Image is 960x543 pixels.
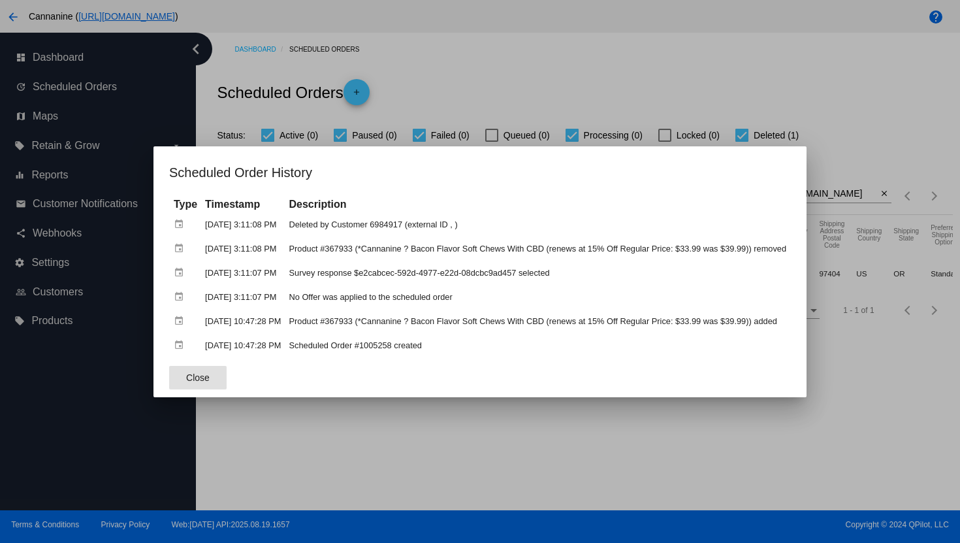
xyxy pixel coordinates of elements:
mat-icon: event [174,311,189,331]
th: Type [170,197,200,212]
th: Description [286,197,790,212]
td: [DATE] 10:47:28 PM [202,334,284,357]
td: Survey response $e2cabcec-592d-4977-e22d-08dcbc9ad457 selected [286,261,790,284]
td: [DATE] 3:11:08 PM [202,213,284,236]
mat-icon: event [174,287,189,307]
td: [DATE] 3:11:07 PM [202,261,284,284]
h1: Scheduled Order History [169,162,791,183]
td: [DATE] 10:47:28 PM [202,310,284,333]
th: Timestamp [202,197,284,212]
mat-icon: event [174,335,189,355]
td: [DATE] 3:11:07 PM [202,286,284,308]
button: Close dialog [169,366,227,389]
mat-icon: event [174,239,189,259]
mat-icon: event [174,214,189,235]
td: Product #367933 (*Cannanine ? Bacon Flavor Soft Chews With CBD (renews at 15% Off Regular Price: ... [286,237,790,260]
td: No Offer was applied to the scheduled order [286,286,790,308]
td: Deleted by Customer 6984917 (external ID , ) [286,213,790,236]
span: Close [186,372,210,383]
td: Product #367933 (*Cannanine ? Bacon Flavor Soft Chews With CBD (renews at 15% Off Regular Price: ... [286,310,790,333]
td: [DATE] 3:11:08 PM [202,237,284,260]
td: Scheduled Order #1005258 created [286,334,790,357]
mat-icon: event [174,263,189,283]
